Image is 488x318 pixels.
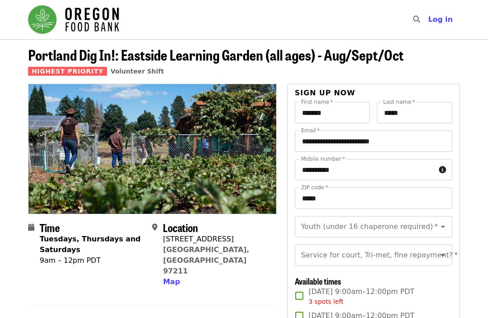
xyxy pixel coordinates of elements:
button: Map [163,277,180,287]
span: Available times [295,275,341,287]
button: Open [437,220,449,233]
i: circle-info icon [439,166,446,174]
label: Email [301,128,320,133]
a: [GEOGRAPHIC_DATA], [GEOGRAPHIC_DATA] 97211 [163,245,249,275]
div: [STREET_ADDRESS] [163,234,269,245]
span: Highest Priority [28,67,107,76]
span: Map [163,277,180,286]
label: ZIP code [301,185,328,190]
input: Mobile number [295,159,435,180]
img: Oregon Food Bank - Home [28,5,119,34]
i: map-marker-alt icon [152,223,157,232]
input: ZIP code [295,188,452,209]
span: Location [163,220,198,235]
span: Log in [428,15,453,24]
span: Portland Dig In!: Eastside Learning Garden (all ages) - Aug/Sept/Oct [28,44,404,65]
input: Search [426,9,433,30]
button: Open [437,249,449,261]
input: First name [295,102,370,123]
span: Time [40,220,60,235]
i: calendar icon [28,223,34,232]
div: 9am – 12pm PDT [40,255,145,266]
i: search icon [413,15,420,24]
label: Last name [383,99,415,105]
strong: Tuesdays, Thursdays and Saturdays [40,235,141,254]
span: Sign up now [295,89,356,97]
img: Portland Dig In!: Eastside Learning Garden (all ages) - Aug/Sept/Oct organized by Oregon Food Bank [29,84,276,213]
span: 3 spots left [309,298,343,305]
span: [DATE] 9:00am–12:00pm PDT [309,286,414,306]
button: Log in [421,11,460,29]
label: First name [301,99,333,105]
input: Email [295,130,452,152]
input: Last name [377,102,452,123]
label: Mobile number [301,156,345,162]
a: Volunteer Shift [111,68,164,75]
